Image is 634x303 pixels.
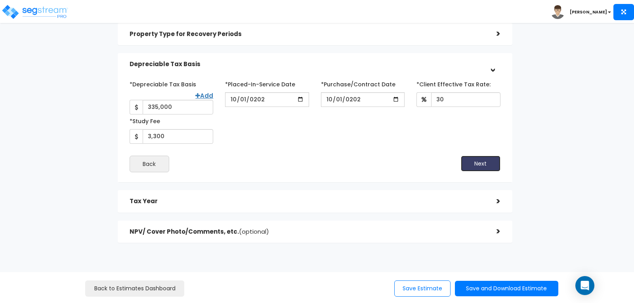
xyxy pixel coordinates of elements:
button: Save and Download Estimate [455,281,558,296]
h5: Property Type for Recovery Periods [130,31,485,38]
button: Back [130,156,169,172]
div: > [485,195,500,208]
a: Add [195,91,213,100]
div: Open Intercom Messenger [575,276,594,295]
h5: Depreciable Tax Basis [130,61,485,68]
h5: NPV/ Cover Photo/Comments, etc. [130,229,485,235]
b: [PERSON_NAME] [570,9,607,15]
label: *Client Effective Tax Rate: [416,78,491,88]
div: > [485,28,500,40]
span: (optional) [239,227,269,236]
button: Next [461,156,500,172]
h5: Tax Year [130,198,485,205]
label: *Placed-In-Service Date [225,78,295,88]
label: *Purchase/Contract Date [321,78,395,88]
label: *Depreciable Tax Basis [130,78,196,88]
div: > [486,56,498,72]
button: Save Estimate [394,280,451,297]
div: > [485,225,500,238]
img: logo_pro_r.png [1,4,69,20]
a: Back to Estimates Dashboard [85,280,184,297]
img: avatar.png [551,5,565,19]
label: *Study Fee [130,114,160,125]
